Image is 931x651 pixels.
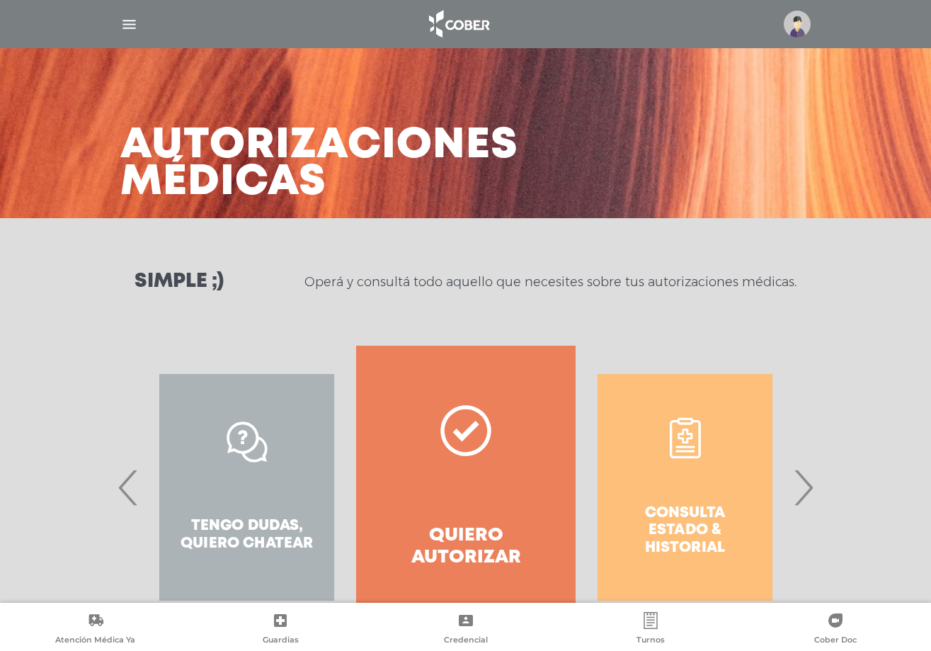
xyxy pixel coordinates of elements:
span: Previous [115,449,142,526]
a: Cober Doc [743,612,928,648]
h4: Quiero autorizar [382,525,549,569]
img: logo_cober_home-white.png [421,7,496,41]
span: Next [789,449,817,526]
p: Operá y consultá todo aquello que necesites sobre tus autorizaciones médicas. [304,273,796,290]
a: Credencial [373,612,558,648]
span: Atención Médica Ya [55,635,135,647]
h3: Simple ;) [135,272,224,292]
span: Guardias [263,635,299,647]
h3: Autorizaciones médicas [120,128,518,201]
a: Quiero autorizar [356,346,575,629]
span: Turnos [636,635,665,647]
a: Atención Médica Ya [3,612,188,648]
a: Turnos [558,612,743,648]
img: profile-placeholder.svg [784,11,811,38]
span: Cober Doc [814,635,857,647]
span: Credencial [444,635,488,647]
a: Guardias [188,612,372,648]
img: Cober_menu-lines-white.svg [120,16,138,33]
